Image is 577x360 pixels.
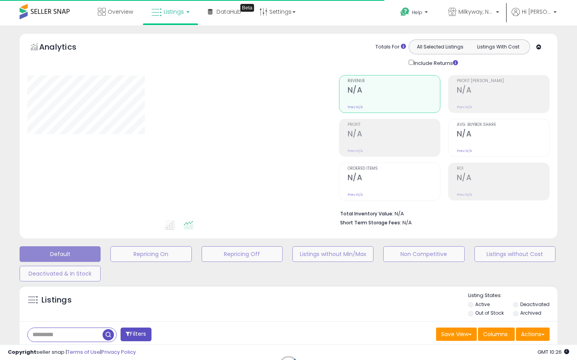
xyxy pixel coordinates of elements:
small: Prev: N/A [348,149,363,153]
div: Include Returns [403,58,467,67]
div: seller snap | | [8,349,136,356]
span: ROI [457,167,549,171]
span: Revenue [348,79,440,83]
li: N/A [340,208,544,218]
h2: N/A [348,86,440,96]
button: All Selected Listings [411,42,469,52]
button: Listings without Cost [474,246,555,262]
div: Totals For [375,43,406,51]
span: Help [412,9,422,16]
button: Listings With Cost [469,42,527,52]
small: Prev: N/A [457,192,472,197]
h5: Analytics [39,41,92,54]
b: Total Inventory Value: [340,210,393,217]
span: N/A [402,219,412,226]
a: Hi [PERSON_NAME] [512,8,557,25]
small: Prev: N/A [457,105,472,109]
h2: N/A [457,173,549,184]
button: Repricing On [110,246,191,262]
a: Help [394,1,436,25]
span: Hi [PERSON_NAME] [522,8,551,16]
div: Tooltip anchor [240,4,254,12]
h2: N/A [348,129,440,140]
button: Listings without Min/Max [292,246,373,262]
h2: N/A [457,129,549,140]
button: Repricing Off [202,246,283,262]
h2: N/A [457,86,549,96]
button: Default [20,246,101,262]
span: Milkyway, Nova & Co [458,8,494,16]
span: Listings [164,8,184,16]
i: Get Help [400,7,410,17]
button: Non Competitive [383,246,464,262]
button: Deactivated & In Stock [20,266,101,281]
h2: N/A [348,173,440,184]
span: Profit [348,123,440,127]
span: Profit [PERSON_NAME] [457,79,549,83]
small: Prev: N/A [457,149,472,153]
strong: Copyright [8,348,36,356]
small: Prev: N/A [348,192,363,197]
small: Prev: N/A [348,105,363,109]
span: Overview [108,8,133,16]
span: DataHub [216,8,241,16]
span: Ordered Items [348,167,440,171]
b: Short Term Storage Fees: [340,219,401,226]
span: Avg. Buybox Share [457,123,549,127]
